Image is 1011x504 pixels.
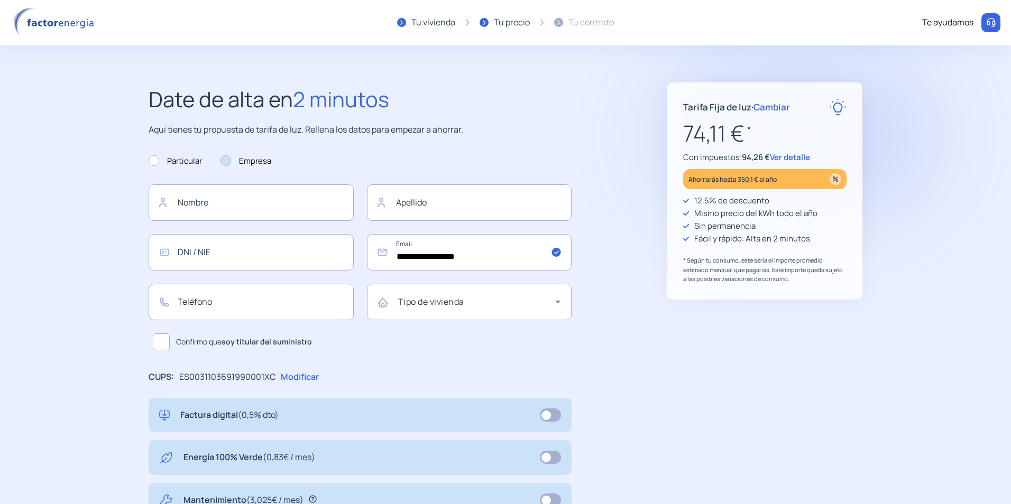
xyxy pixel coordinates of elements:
img: percentage_icon.svg [830,173,841,185]
img: logo factor [11,7,100,38]
span: Confirmo que [176,336,312,348]
p: 74,11 € [683,116,847,151]
b: soy titular del suministro [222,337,312,347]
p: Mismo precio del kWh todo el año [694,207,817,220]
div: Tu precio [494,16,530,30]
p: 12,5% de descuento [694,194,769,207]
p: CUPS: [149,370,174,384]
p: Fácil y rápido: Alta en 2 minutos [694,232,810,245]
p: Con impuestos: [683,151,847,164]
label: Particular [149,155,202,167]
p: Modificar [281,370,319,384]
p: Tarifa Fija de luz · [683,100,790,114]
img: energy-green.svg [159,451,173,464]
p: Sin permanencia [694,220,756,232]
p: ES0031103691990001XC [179,370,275,384]
div: Tu contrato [568,16,614,30]
p: Ahorrarás hasta 350,1 € al año [688,173,777,185]
span: 94,26 € [742,152,770,163]
p: Energía 100% Verde [183,451,315,464]
h2: Date de alta en [149,82,572,116]
label: Empresa [220,155,271,167]
p: * Según tu consumo, este sería el importe promedio estimado mensual que pagarías. Este importe qu... [683,256,847,284]
span: Cambiar [753,101,790,113]
div: Te ayudamos [922,16,973,30]
span: 2 minutos [293,85,389,114]
img: llamar [986,17,996,28]
p: Aquí tienes tu propuesta de tarifa de luz. Rellena los datos para empezar a ahorrar. [149,123,572,137]
span: Ver detalle [770,152,810,163]
img: rate-E.svg [829,98,847,116]
p: Factura digital [180,408,279,422]
img: digital-invoice.svg [159,408,170,422]
div: Tu vivienda [411,16,455,30]
span: (0,83€ / mes) [263,451,315,463]
mat-label: Tipo de vivienda [398,296,464,307]
span: (0,5% dto) [238,409,279,421]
